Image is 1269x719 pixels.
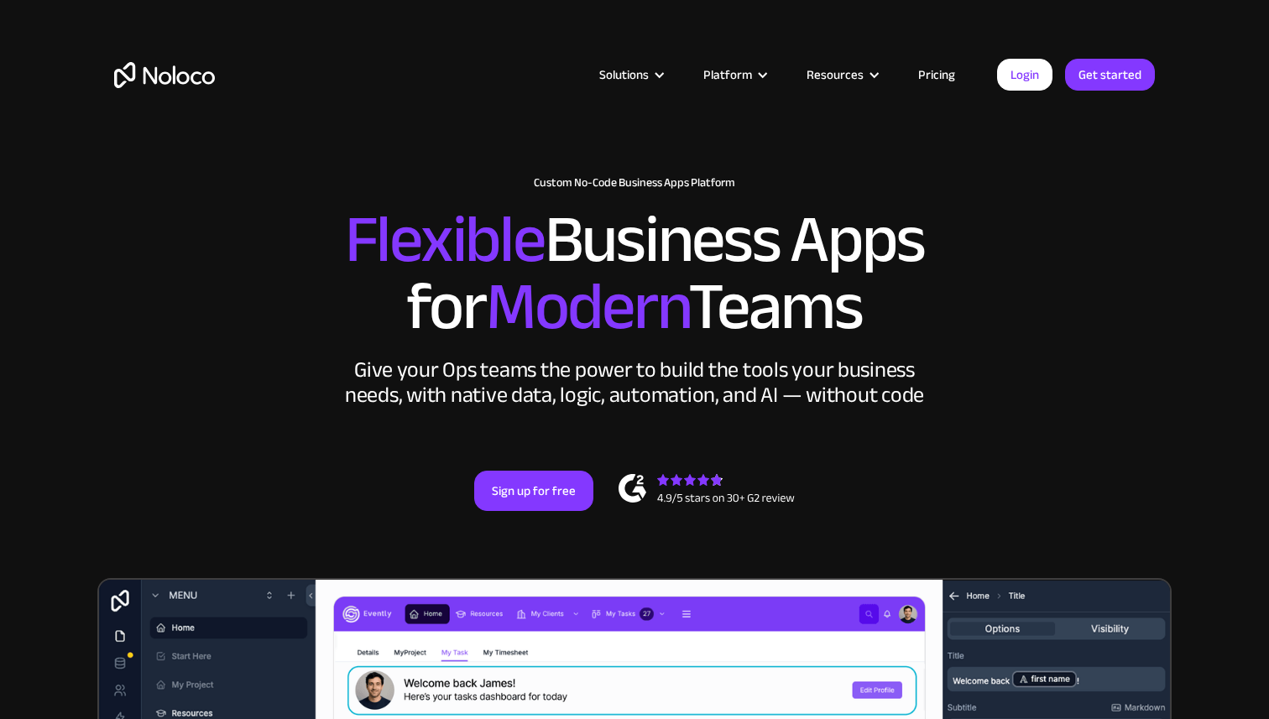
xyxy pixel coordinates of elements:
[599,64,649,86] div: Solutions
[578,64,682,86] div: Solutions
[341,357,928,408] div: Give your Ops teams the power to build the tools your business needs, with native data, logic, au...
[114,62,215,88] a: home
[682,64,786,86] div: Platform
[114,206,1155,341] h2: Business Apps for Teams
[1065,59,1155,91] a: Get started
[703,64,752,86] div: Platform
[807,64,864,86] div: Resources
[997,59,1052,91] a: Login
[786,64,897,86] div: Resources
[486,244,688,369] span: Modern
[474,471,593,511] a: Sign up for free
[114,176,1155,190] h1: Custom No-Code Business Apps Platform
[345,177,545,302] span: Flexible
[897,64,976,86] a: Pricing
